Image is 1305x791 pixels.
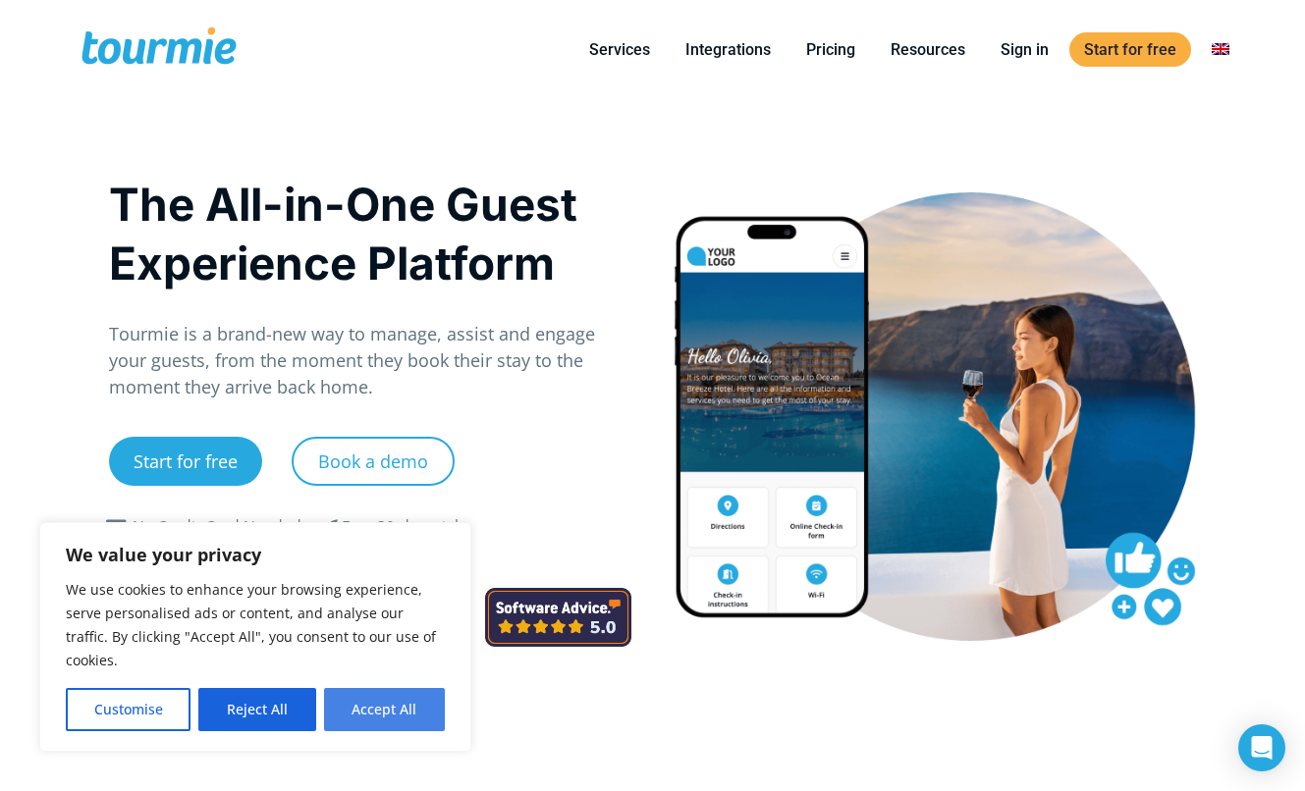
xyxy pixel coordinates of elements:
p: We use cookies to enhance your browsing experience, serve personalised ads or content, and analys... [66,578,445,672]
a: Services [574,37,665,62]
a: Integrations [671,37,786,62]
a: Switch to [1197,37,1244,62]
h1: The All-in-One Guest Experience Platform [109,175,632,292]
a: Start for free [1069,32,1191,67]
span:  [306,515,353,539]
div: Open Intercom Messenger [1238,724,1285,771]
button: Accept All [324,688,445,731]
div: Free 30-day trial [342,515,459,539]
a: Book a demo [292,437,455,486]
span:  [101,519,133,535]
p: Tourmie is a brand-new way to manage, assist and engage your guests, from the moment they book th... [109,321,632,400]
button: Reject All [198,688,315,731]
p: We value your privacy [66,543,445,566]
a: Pricing [791,37,870,62]
button: Customise [66,688,190,731]
div: No Credit Card Needed [133,515,301,539]
a: Sign in [986,37,1063,62]
a: Resources [876,37,980,62]
a: Start for free [109,437,262,486]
